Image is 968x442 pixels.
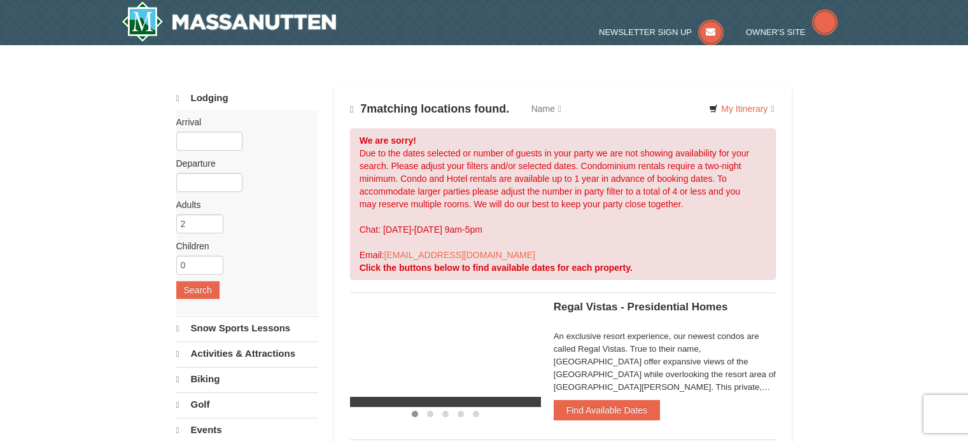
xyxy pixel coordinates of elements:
a: Snow Sports Lessons [176,316,318,340]
div: An exclusive resort experience, our newest condos are called Regal Vistas. True to their name, [G... [554,330,776,394]
span: Owner's Site [746,27,806,37]
strong: We are sorry! [360,135,416,146]
a: Events [176,418,318,442]
strong: Click the buttons below to find available dates for each property. [360,263,633,273]
div: Due to the dates selected or number of guests in your party we are not showing availability for y... [350,128,776,280]
label: Adults [176,198,309,211]
a: Name [522,96,571,121]
label: Departure [176,157,309,170]
label: Children [176,240,309,252]
a: Newsletter Sign Up [599,27,724,37]
a: Lodging [176,86,318,110]
a: [EMAIL_ADDRESS][DOMAIN_NAME] [384,250,535,260]
button: Search [176,281,220,299]
button: Find Available Dates [554,400,660,420]
a: Golf [176,392,318,417]
span: Newsletter Sign Up [599,27,692,37]
a: Massanutten Resort [122,1,337,42]
label: Arrival [176,116,309,128]
span: Regal Vistas - Presidential Homes [554,301,728,313]
a: Owner's Site [746,27,838,37]
a: Activities & Attractions [176,342,318,366]
a: Biking [176,367,318,391]
a: My Itinerary [701,99,782,118]
img: Massanutten Resort Logo [122,1,337,42]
